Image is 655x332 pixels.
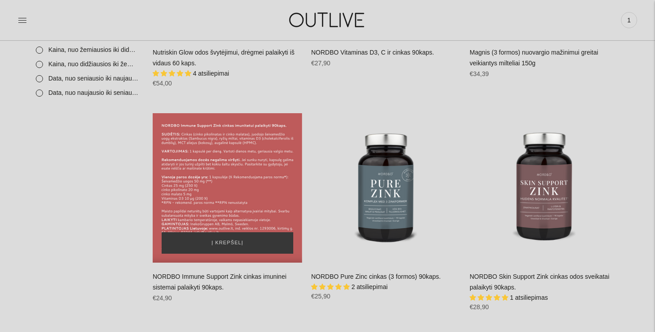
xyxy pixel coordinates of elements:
a: NORDBO Pure Zinc cinkas (3 formos) 90kaps. [311,113,461,263]
a: NORDBO Immune Support Zink cinkas imuninei sistemai palaikyti 90kaps. [153,113,302,263]
a: NORDBO Pure Zinc cinkas (3 formos) 90kaps. [311,273,441,280]
span: Į krepšelį [212,238,244,247]
span: €54,00 [153,80,172,87]
button: Į krepšelį [162,232,293,254]
span: 5.00 stars [470,294,510,301]
a: 1 [621,10,637,30]
span: €24,90 [153,294,172,302]
a: Magnis (3 formos) nuovargio mažinimui greitai veikiantys milteliai 150g [470,49,598,67]
a: NORDBO Skin Support Zink cinkas odos sveikatai palaikyti 90kaps. [470,113,619,263]
a: NORDBO Immune Support Zink cinkas imuninei sistemai palaikyti 90kaps. [153,273,287,291]
span: 4 atsiliepimai [193,70,229,77]
a: Data, nuo seniausio iki naujausio [30,72,144,86]
span: 5.00 stars [311,283,351,290]
span: €28,90 [470,303,489,311]
span: 4.75 stars [153,70,193,77]
a: Kaina, nuo žemiausios iki didžiausios [30,43,144,57]
span: 1 atsiliepimas [510,294,548,301]
a: NORDBO Skin Support Zink cinkas odos sveikatai palaikyti 90kaps. [470,273,609,291]
a: Nutriskin Glow odos švytėjimui, drėgmei palaikyti iš vidaus 60 kaps. [153,49,295,67]
span: 1 [623,14,635,26]
img: OUTLIVE [272,4,384,35]
a: Data, nuo naujausio iki seniausio [30,86,144,100]
span: 2 atsiliepimai [351,283,388,290]
a: NORDBO Vitaminas D3, C ir cinkas 90kaps. [311,49,434,56]
span: €34,39 [470,70,489,77]
span: €27,90 [311,60,330,67]
span: €25,90 [311,293,330,300]
a: Kaina, nuo didžiausios iki žemiausios [30,57,144,72]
